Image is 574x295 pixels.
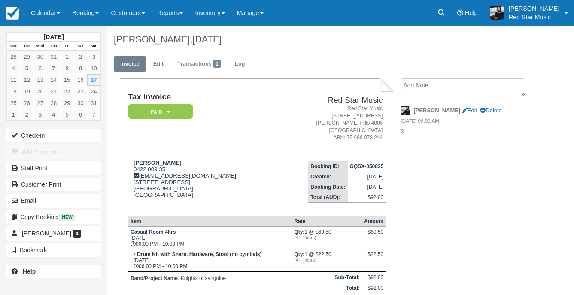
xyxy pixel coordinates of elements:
a: 16 [74,74,87,86]
div: $22.50 [364,251,383,264]
a: 31 [47,51,60,63]
strong: Drum Kit with Snare, Hardware, Stool (no cymbals) [137,251,261,257]
a: 10 [87,63,100,74]
img: A1 [490,6,504,20]
th: Sat [74,42,87,51]
span: Help [465,9,478,16]
a: 6 [74,109,87,120]
a: 18 [7,86,20,97]
a: Paid [128,104,190,120]
a: 24 [87,86,100,97]
a: [PERSON_NAME] 4 [6,226,101,240]
a: 3 [87,51,100,63]
a: 6 [33,63,47,74]
button: Add Payment [6,145,101,159]
a: 28 [7,51,20,63]
strong: [PERSON_NAME] [134,160,182,166]
strong: [DATE] [43,33,64,40]
a: 11 [7,74,20,86]
b: Help [23,268,36,275]
a: 7 [47,63,60,74]
em: Paid [128,104,193,119]
th: Amount [362,216,386,226]
td: $92.00 [362,272,386,283]
strong: Casual Room 4hrs [131,229,176,235]
th: Sub-Total: [292,272,362,283]
button: Bookmark [6,243,101,257]
a: Transactions1 [171,56,228,72]
span: 4 [73,230,81,238]
th: Wed [33,42,47,51]
a: 1 [7,109,20,120]
a: 31 [87,97,100,109]
a: Help [6,265,101,278]
a: 13 [33,74,47,86]
strong: [PERSON_NAME] [414,107,461,114]
a: 30 [33,51,47,63]
strong: Qty [294,251,304,257]
th: Created: [308,172,348,182]
a: 19 [20,86,33,97]
a: 25 [7,97,20,109]
td: [DATE] 06:00 PM - 10:00 PM [128,249,292,272]
span: [DATE] [192,34,222,45]
a: 2 [74,51,87,63]
a: 27 [33,97,47,109]
th: Sun [87,42,100,51]
th: Booking Date: [308,182,348,192]
a: 21 [47,86,60,97]
a: 5 [61,109,74,120]
a: 1 [61,51,74,63]
a: 15 [61,74,74,86]
td: [DATE] [348,172,386,182]
em: (4+ Hours) [294,235,360,240]
em: (4+ Hours) [294,257,360,262]
h1: Tax Invoice [128,93,278,102]
strong: GQSX-050825 [350,163,384,169]
a: 29 [61,97,74,109]
p: [PERSON_NAME] [509,4,559,13]
button: Copy Booking New [6,210,101,224]
th: Tue [20,42,33,51]
td: 1 @ $69.50 [292,226,362,249]
strong: Qty [294,229,304,235]
th: Booking ID: [308,161,348,172]
button: Email [6,194,101,208]
span: 1 [213,60,221,68]
th: Total: [292,283,362,293]
a: Staff Print [6,161,101,175]
em: [DATE] 09:00 AM [401,117,531,127]
h2: Red Star Music [281,96,383,105]
td: $92.00 [362,283,386,293]
a: 26 [20,97,33,109]
a: 28 [47,97,60,109]
a: 2 [20,109,33,120]
a: 29 [20,51,33,63]
a: 12 [20,74,33,86]
a: 17 [87,74,100,86]
a: 23 [74,86,87,97]
div: 0422 009 351 [EMAIL_ADDRESS][DOMAIN_NAME] [STREET_ADDRESS] [GEOGRAPHIC_DATA] [GEOGRAPHIC_DATA] [128,160,278,209]
address: Red Star Music [STREET_ADDRESS] [PERSON_NAME] Hills 4006 [GEOGRAPHIC_DATA] ABN: 75 688 078 244 [281,105,383,142]
a: Invoice [114,56,146,72]
a: Edit [147,56,170,72]
i: Help [457,10,463,16]
a: 4 [7,63,20,74]
a: 9 [74,63,87,74]
td: $92.00 [348,192,386,203]
img: checkfront-main-nav-mini-logo.png [6,7,19,20]
p: 3 [401,128,531,136]
h1: [PERSON_NAME], [114,34,531,45]
th: Total (AUD): [308,192,348,203]
a: Edit [462,107,477,114]
a: 3 [33,109,47,120]
th: Fri [61,42,74,51]
a: 7 [87,109,100,120]
span: New [59,214,75,221]
p: Red Star Music [509,13,559,21]
div: $69.50 [364,229,383,242]
span: [PERSON_NAME] [22,230,71,237]
a: Customer Print [6,178,101,191]
strong: Band/Project Name [131,275,178,281]
a: 20 [33,86,47,97]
